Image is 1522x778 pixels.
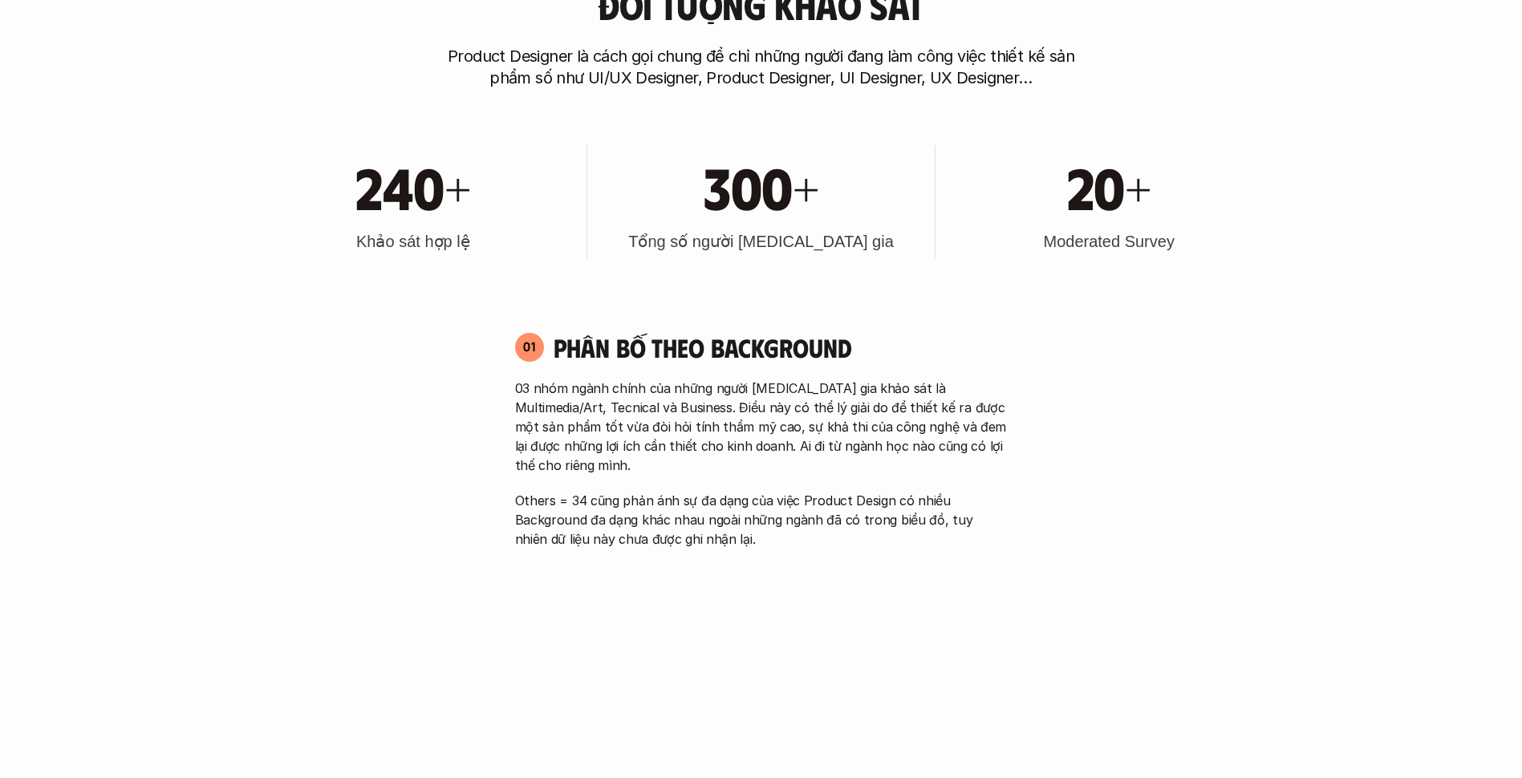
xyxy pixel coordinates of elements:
p: 01 [523,340,536,353]
p: 03 nhóm ngành chính của những người [MEDICAL_DATA] gia khảo sát là Multimedia/Art, Tecnical và Bu... [515,379,1008,475]
h3: Moderated Survey [1043,230,1174,253]
h1: 20+ [1067,152,1151,221]
p: Product Designer là cách gọi chung để chỉ những người đang làm công việc thiết kế sản phẩm số như... [440,46,1082,89]
h3: Tổng số người [MEDICAL_DATA] gia [628,230,894,253]
h4: Phân bố theo background [554,332,1008,363]
p: Others = 34 cũng phản ánh sự đa dạng của việc Product Design có nhiều Background đa dạng khác nha... [515,491,1008,549]
h1: 240+ [355,152,470,221]
h1: 300+ [704,152,818,221]
h3: Khảo sát hợp lệ [356,230,470,253]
